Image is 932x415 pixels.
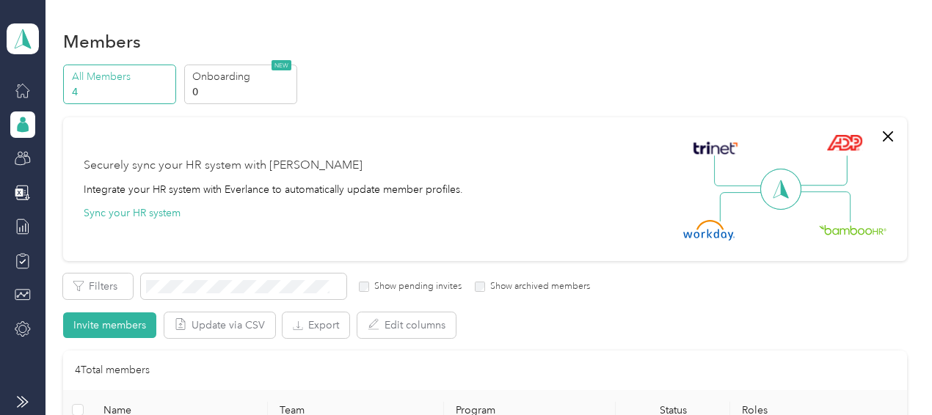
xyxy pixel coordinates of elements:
[690,138,741,158] img: Trinet
[826,134,862,151] img: ADP
[796,155,848,186] img: Line Right Up
[683,220,735,240] img: Workday
[369,280,462,293] label: Show pending invites
[63,312,156,338] button: Invite members
[485,280,590,293] label: Show archived members
[63,273,133,299] button: Filters
[164,312,275,338] button: Update via CSV
[357,312,456,338] button: Edit columns
[272,60,291,70] span: NEW
[714,155,765,187] img: Line Left Up
[819,224,887,235] img: BambooHR
[283,312,349,338] button: Export
[719,191,771,221] img: Line Left Down
[63,34,141,49] h1: Members
[850,333,932,415] iframe: Everlance-gr Chat Button Frame
[75,362,150,378] p: 4 Total members
[84,205,181,221] button: Sync your HR system
[799,191,851,223] img: Line Right Down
